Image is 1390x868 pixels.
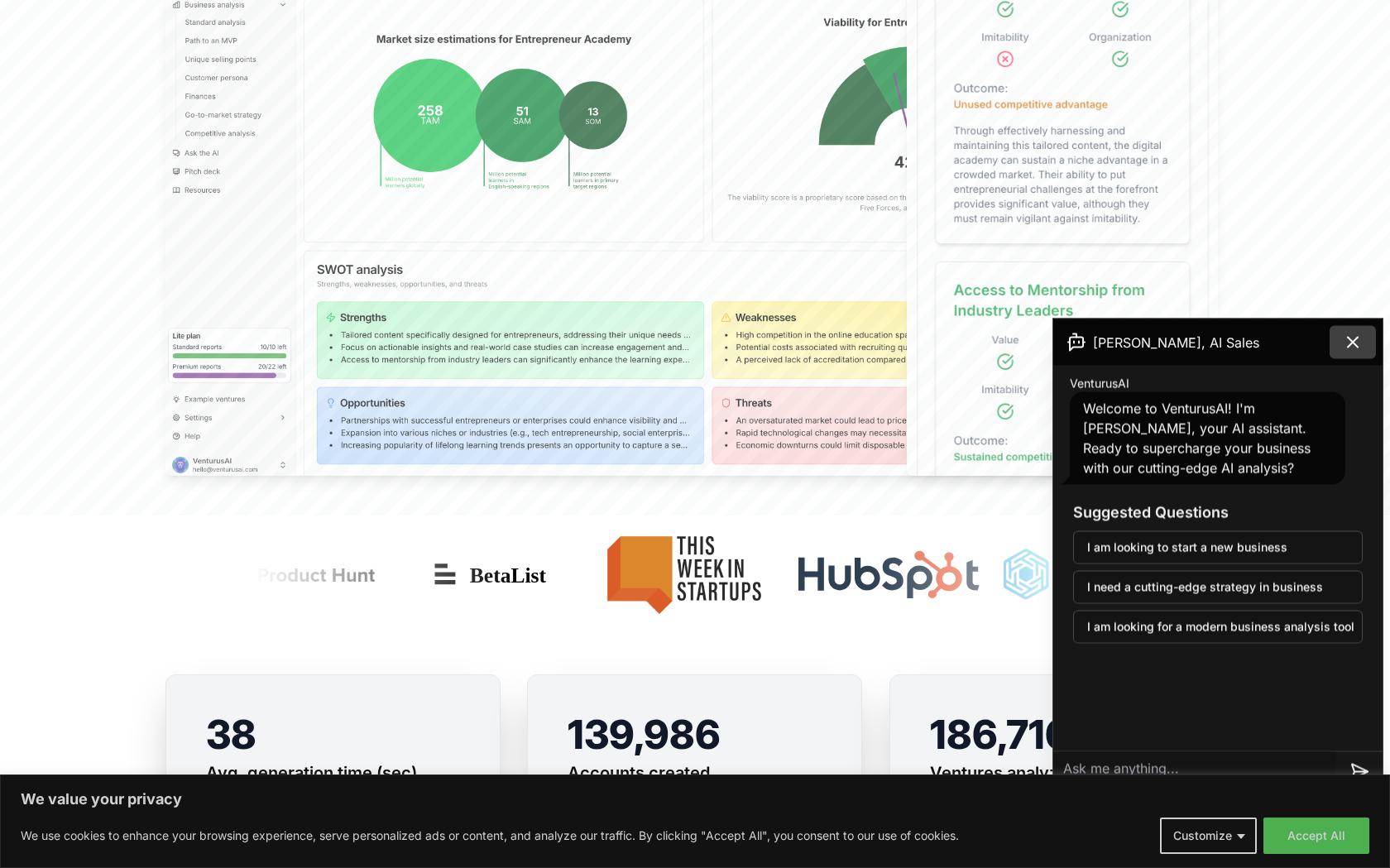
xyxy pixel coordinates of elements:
h3: Avg. generation time (sec) [206,761,417,784]
button: Accept All [1263,818,1369,854]
button: I am looking for a modern business analysis tool [1073,611,1363,644]
span: 139,986 [568,710,721,759]
h3: Accounts created [568,761,710,784]
img: Hubspot [795,550,976,600]
img: Futuretools [990,522,1201,628]
button: Customize [1160,818,1257,854]
span: VenturusAI [1070,376,1129,392]
img: Betalist [418,550,567,600]
h3: Ventures analyzed [930,761,1078,784]
span: Welcome to VenturusAI! I'm [PERSON_NAME], your AI assistant. Ready to supercharge your business w... [1083,400,1311,477]
img: Product Hunt [169,522,405,628]
button: I need a cutting-edge strategy in business [1073,571,1363,604]
button: I am looking to start a new business [1073,531,1363,564]
span: [PERSON_NAME], AI Sales [1093,333,1259,352]
h3: Suggested Questions [1073,501,1363,525]
span: 38 [206,710,256,759]
p: We use cookies to enhance your browsing experience, serve personalized ads or content, and analyz... [21,826,959,846]
p: We value your privacy [21,789,1369,809]
span: 186,710 [930,710,1071,759]
img: This Week in Startups [580,522,782,628]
